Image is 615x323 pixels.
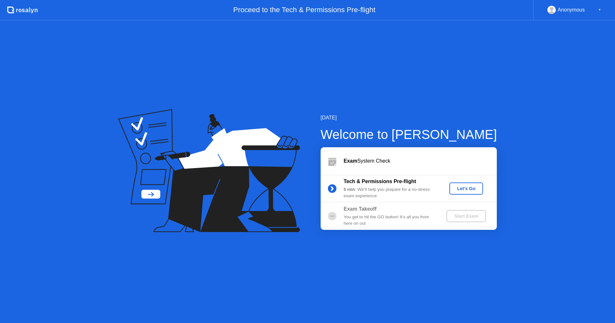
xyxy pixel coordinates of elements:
div: Welcome to [PERSON_NAME] [321,125,497,144]
b: Exam [344,158,357,164]
div: ▼ [598,6,601,14]
div: Anonymous [558,6,585,14]
b: Exam Takeoff [344,206,377,212]
div: [DATE] [321,114,497,122]
b: Tech & Permissions Pre-flight [344,179,416,184]
b: 5 min [344,187,355,192]
div: You get to hit the GO button! It’s all you from here on out [344,214,436,227]
div: : We’ll help you prepare for a no-stress exam experience [344,186,436,199]
button: Start Exam [447,210,486,222]
div: Start Exam [449,214,483,219]
div: System Check [344,157,497,165]
div: Let's Go [452,186,480,191]
button: Let's Go [449,182,483,195]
